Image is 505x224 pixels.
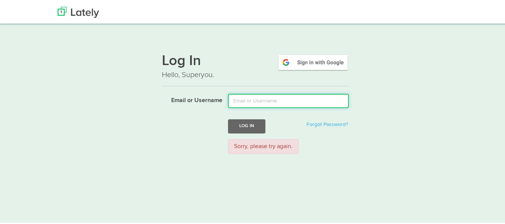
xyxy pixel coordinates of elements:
[12,12,18,18] img: logo_orange.svg
[228,118,265,132] button: Log In
[228,138,299,153] div: Sorry, please try again.
[21,12,37,18] div: v 4.0.25
[58,6,99,17] img: Lately
[277,53,349,70] img: google-signin.png
[156,93,222,104] label: Email or Username
[19,19,53,25] div: Domain: [URL]
[74,43,80,49] img: tab_keywords_by_traffic_grey.svg
[20,43,26,49] img: tab_domain_overview_orange.svg
[307,121,348,126] a: Forgot Password?
[162,53,349,68] h1: Log In
[28,44,67,49] div: Domain Overview
[12,19,18,25] img: website_grey.svg
[228,93,349,107] input: Email or Username
[162,68,349,79] p: Hello, Superyou.
[83,44,126,49] div: Keywords by Traffic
